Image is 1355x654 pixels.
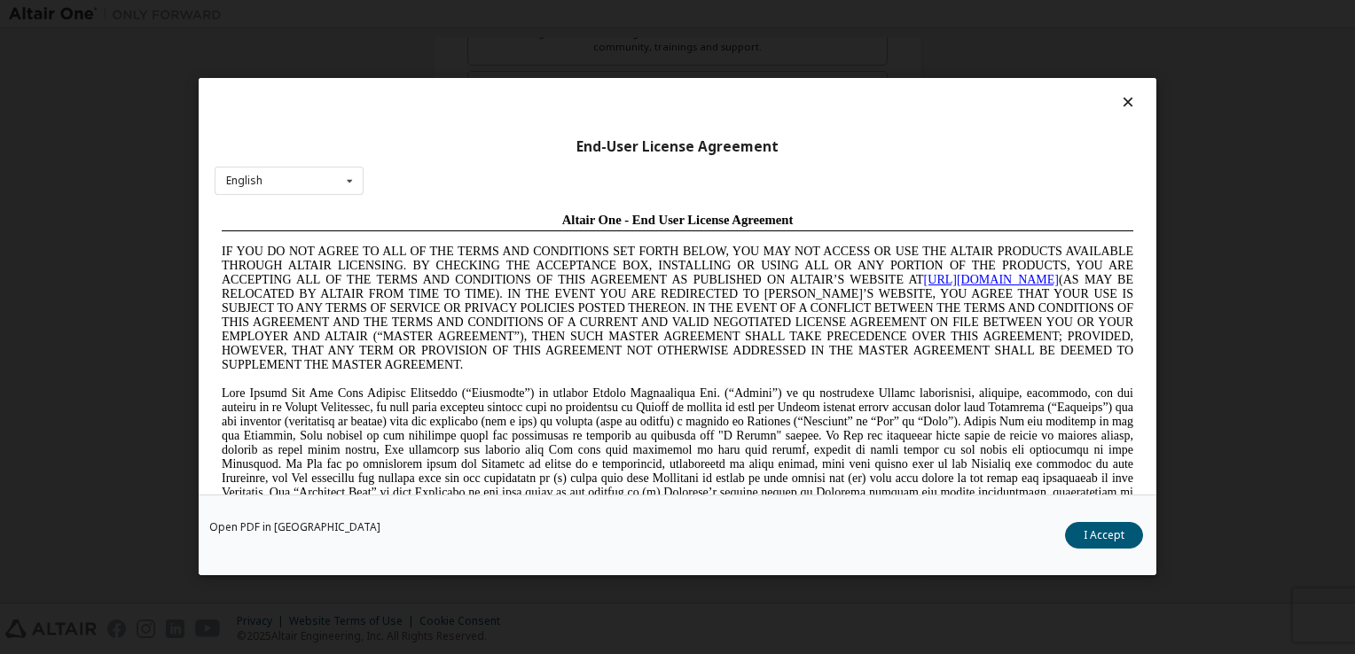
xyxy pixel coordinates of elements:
[226,175,262,186] div: English
[348,7,579,21] span: Altair One - End User License Agreement
[215,138,1140,156] div: End-User License Agreement
[7,181,919,308] span: Lore Ipsumd Sit Ame Cons Adipisc Elitseddo (“Eiusmodte”) in utlabor Etdolo Magnaaliqua Eni. (“Adm...
[709,67,844,81] a: [URL][DOMAIN_NAME]
[7,39,919,166] span: IF YOU DO NOT AGREE TO ALL OF THE TERMS AND CONDITIONS SET FORTH BELOW, YOU MAY NOT ACCESS OR USE...
[1065,523,1143,549] button: I Accept
[209,523,380,533] a: Open PDF in [GEOGRAPHIC_DATA]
